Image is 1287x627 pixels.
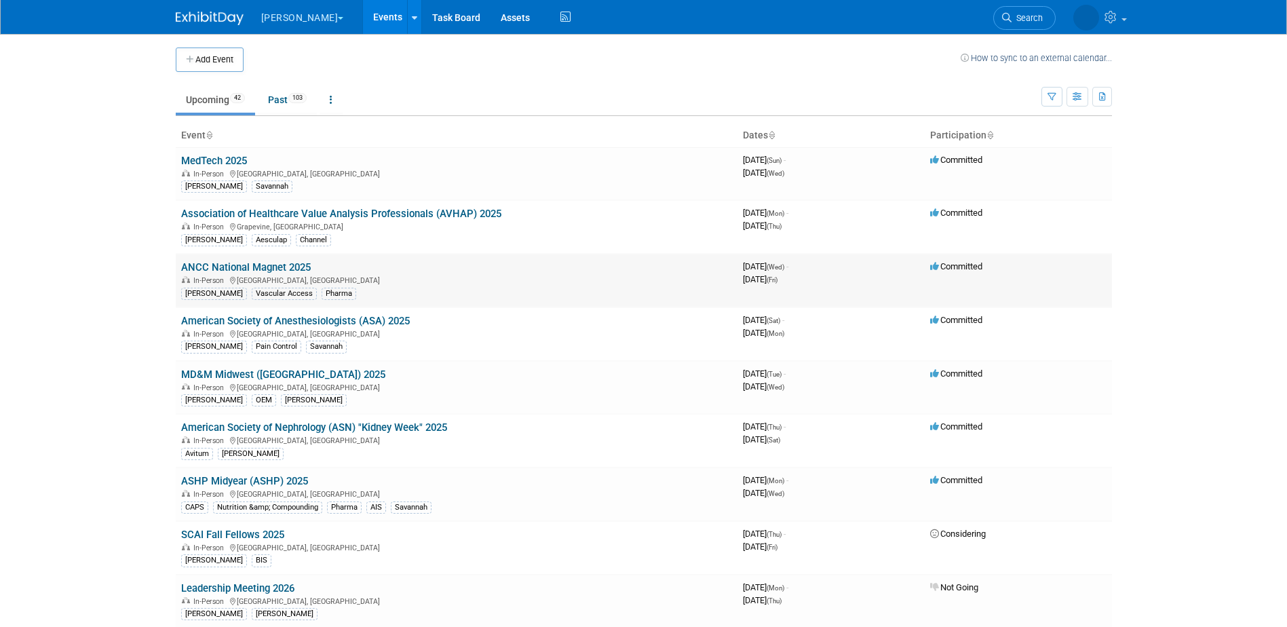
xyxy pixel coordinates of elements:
div: [GEOGRAPHIC_DATA], [GEOGRAPHIC_DATA] [181,381,732,392]
span: (Mon) [767,210,784,217]
div: [GEOGRAPHIC_DATA], [GEOGRAPHIC_DATA] [181,595,732,606]
span: [DATE] [743,261,788,271]
div: [GEOGRAPHIC_DATA], [GEOGRAPHIC_DATA] [181,488,732,499]
a: Sort by Start Date [768,130,775,140]
div: [PERSON_NAME] [252,608,318,620]
span: [DATE] [743,155,786,165]
div: Savannah [306,341,347,353]
a: ASHP Midyear (ASHP) 2025 [181,475,308,487]
span: In-Person [193,597,228,606]
span: In-Person [193,170,228,178]
div: [GEOGRAPHIC_DATA], [GEOGRAPHIC_DATA] [181,168,732,178]
span: In-Person [193,490,228,499]
span: In-Person [193,330,228,339]
div: Pharma [327,501,362,514]
span: (Sat) [767,317,780,324]
th: Event [176,124,737,147]
div: [GEOGRAPHIC_DATA], [GEOGRAPHIC_DATA] [181,541,732,552]
img: In-Person Event [182,170,190,176]
span: [DATE] [743,221,782,231]
span: [DATE] [743,381,784,392]
a: Sort by Event Name [206,130,212,140]
span: In-Person [193,276,228,285]
span: [DATE] [743,529,786,539]
span: - [784,368,786,379]
a: American Society of Nephrology (ASN) "Kidney Week" 2025 [181,421,447,434]
span: (Wed) [767,263,784,271]
span: - [784,421,786,432]
span: Committed [930,475,982,485]
span: [DATE] [743,168,784,178]
img: In-Person Event [182,383,190,390]
div: [PERSON_NAME] [181,394,247,406]
span: (Fri) [767,544,777,551]
span: [DATE] [743,328,784,338]
span: Committed [930,421,982,432]
span: [DATE] [743,595,782,605]
span: - [786,582,788,592]
div: [GEOGRAPHIC_DATA], [GEOGRAPHIC_DATA] [181,434,732,445]
div: Aesculap [252,234,291,246]
div: [PERSON_NAME] [181,288,247,300]
span: In-Person [193,383,228,392]
img: In-Person Event [182,330,190,337]
div: Savannah [252,180,292,193]
span: (Fri) [767,276,777,284]
span: [DATE] [743,434,780,444]
div: AIS [366,501,386,514]
div: [PERSON_NAME] [181,554,247,567]
span: In-Person [193,436,228,445]
a: Upcoming42 [176,87,255,113]
span: (Thu) [767,531,782,538]
span: (Mon) [767,330,784,337]
div: [GEOGRAPHIC_DATA], [GEOGRAPHIC_DATA] [181,274,732,285]
img: In-Person Event [182,276,190,283]
a: American Society of Anesthesiologists (ASA) 2025 [181,315,410,327]
div: Avitum [181,448,213,460]
span: [DATE] [743,208,788,218]
span: [DATE] [743,582,788,592]
div: BIS [252,554,271,567]
span: [DATE] [743,541,777,552]
span: Committed [930,315,982,325]
span: - [786,208,788,218]
div: Grapevine, [GEOGRAPHIC_DATA] [181,221,732,231]
div: CAPS [181,501,208,514]
span: 42 [230,93,245,103]
span: Considering [930,529,986,539]
span: Committed [930,368,982,379]
span: [DATE] [743,368,786,379]
div: [PERSON_NAME] [181,234,247,246]
a: Past103 [258,87,317,113]
img: In-Person Event [182,436,190,443]
span: (Wed) [767,490,784,497]
div: Channel [296,234,331,246]
th: Participation [925,124,1112,147]
span: Not Going [930,582,978,592]
span: (Thu) [767,597,782,605]
div: [PERSON_NAME] [281,394,347,406]
a: How to sync to an external calendar... [961,53,1112,63]
button: Add Event [176,47,244,72]
span: - [786,261,788,271]
span: Committed [930,155,982,165]
span: (Wed) [767,383,784,391]
div: Pharma [322,288,356,300]
span: [DATE] [743,475,788,485]
div: Nutrition &amp; Compounding [213,501,322,514]
img: In-Person Event [182,490,190,497]
span: [DATE] [743,488,784,498]
div: [PERSON_NAME] [218,448,284,460]
span: - [786,475,788,485]
span: (Sat) [767,436,780,444]
img: Savannah Jones [1073,5,1099,31]
div: [PERSON_NAME] [181,608,247,620]
div: Savannah [391,501,431,514]
a: SCAI Fall Fellows 2025 [181,529,284,541]
span: In-Person [193,223,228,231]
span: Committed [930,261,982,271]
a: MD&M Midwest ([GEOGRAPHIC_DATA]) 2025 [181,368,385,381]
div: Pain Control [252,341,301,353]
span: (Tue) [767,370,782,378]
span: (Wed) [767,170,784,177]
